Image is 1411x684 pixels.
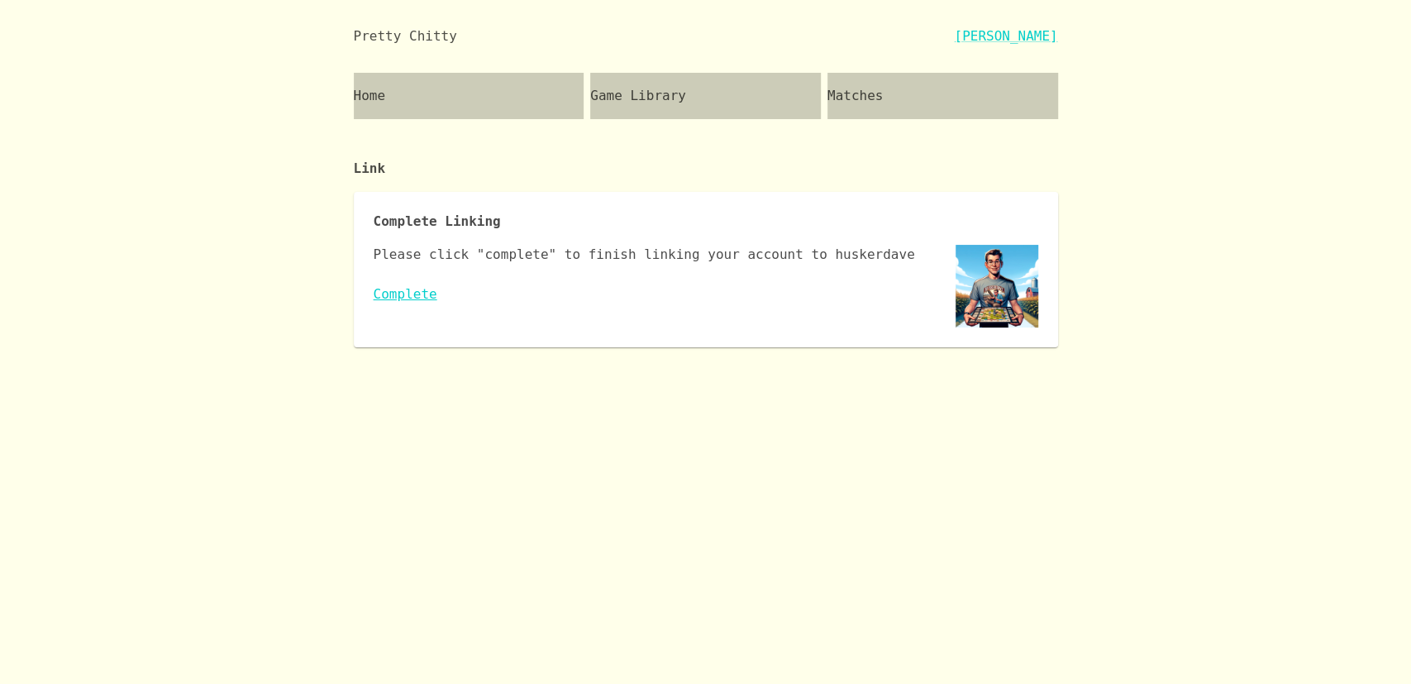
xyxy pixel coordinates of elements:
a: Matches [827,73,1058,119]
p: Please click "complete" to finish linking your account to huskerdave [374,245,947,328]
p: Complete Linking [374,212,1038,232]
a: Game Library [590,73,821,119]
p: Link [354,132,1058,192]
a: [PERSON_NAME] [954,26,1057,46]
a: Complete [374,286,437,302]
img: huskerdave [956,245,1038,328]
div: Pretty Chitty [354,26,457,46]
a: Home [354,73,584,119]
